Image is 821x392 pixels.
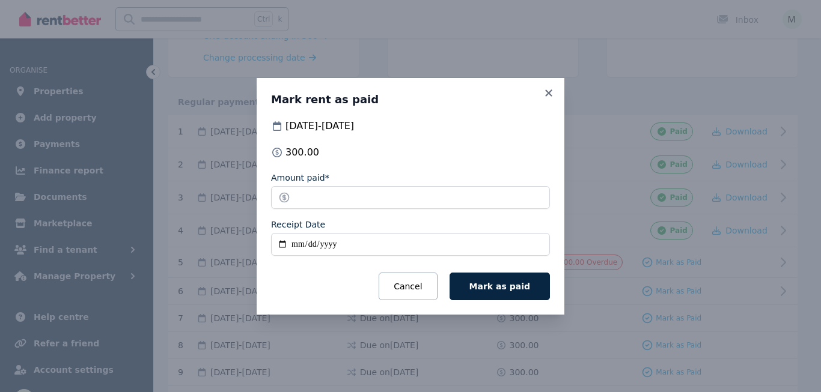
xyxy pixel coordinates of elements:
h3: Mark rent as paid [271,92,550,107]
button: Cancel [379,273,437,300]
label: Amount paid* [271,172,329,184]
label: Receipt Date [271,219,325,231]
span: Mark as paid [469,282,530,291]
button: Mark as paid [450,273,550,300]
span: [DATE] - [DATE] [285,119,354,133]
span: 300.00 [285,145,319,160]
